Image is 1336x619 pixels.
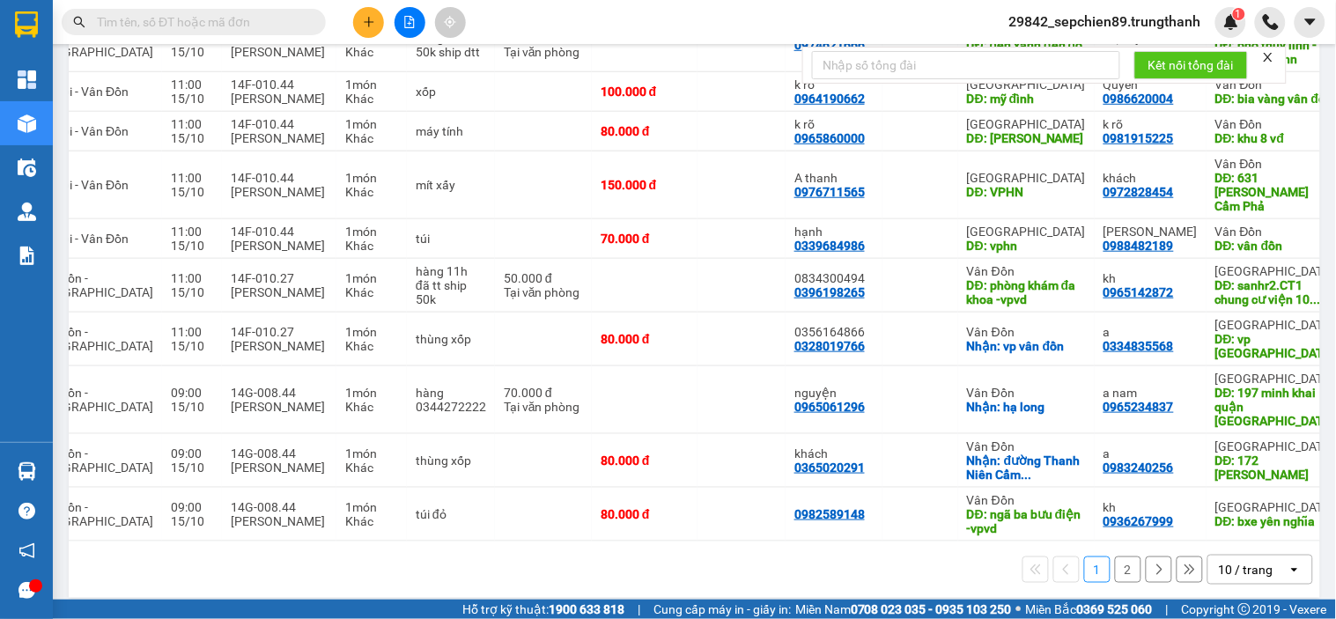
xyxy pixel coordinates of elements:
div: 11:00 [171,225,213,239]
div: 15/10 [171,45,213,59]
div: a [1103,325,1198,339]
div: Vân Đồn [1215,157,1335,171]
div: Vân Đồn [967,493,1086,507]
div: 15/10 [171,461,213,475]
span: copyright [1238,603,1251,615]
div: 14G-008.44 [231,500,328,514]
span: Hà Nội - Vân Đồn [34,178,129,192]
div: [PERSON_NAME] [231,514,328,528]
span: ... [1310,292,1321,306]
div: Khác [345,339,398,353]
div: 11:00 [171,325,213,339]
div: 0396198265 [794,285,865,299]
div: 1 món [345,500,398,514]
div: 15/10 [171,400,213,414]
span: message [18,582,35,599]
div: túi [416,232,486,246]
span: Vân Đồn - [GEOGRAPHIC_DATA] [34,271,153,299]
div: kh [1103,271,1198,285]
div: [PERSON_NAME] [231,92,328,106]
span: ⚪️ [1016,606,1022,613]
span: close [1262,51,1274,63]
span: plus [363,16,375,28]
div: mít xấy [416,178,486,192]
div: đã tt ship 50k [416,278,486,306]
div: 09:00 [171,386,213,400]
div: [PERSON_NAME] [231,461,328,475]
div: Khác [345,514,398,528]
strong: 0369 525 060 [1077,602,1153,616]
div: hạnh [794,225,874,239]
div: 0965234837 [1103,400,1174,414]
div: 150.000 đ [601,178,689,192]
div: 100.000 đ [601,85,689,99]
div: 1 món [345,171,398,185]
div: [PERSON_NAME] [231,45,328,59]
div: DĐ: khu 8 vđ [1215,131,1335,145]
span: Miền Nam [795,600,1012,619]
span: file-add [403,16,416,28]
div: 11:00 [171,171,213,185]
div: [GEOGRAPHIC_DATA] [1215,372,1335,386]
span: ... [1022,468,1032,482]
div: Vân Đồn [967,325,1086,339]
div: [PERSON_NAME] [231,400,328,414]
div: 50.000 đ [504,271,583,285]
div: DĐ: 197 minh khai quận hai bà trưng [1215,386,1335,428]
div: 11:00 [171,271,213,285]
div: Khác [345,285,398,299]
div: DĐ: 631 Lê thanh nghị Cẩm Phả [1215,171,1335,213]
div: [PERSON_NAME] [231,285,328,299]
div: 15/10 [171,514,213,528]
div: [GEOGRAPHIC_DATA] [967,171,1086,185]
div: Nhận: hạ long [967,400,1086,414]
div: Khác [345,185,398,199]
div: 1 món [345,386,398,400]
div: a [1103,446,1198,461]
span: Hà Nội - Vân Đồn [34,124,129,138]
div: 14G-008.44 [231,386,328,400]
img: warehouse-icon [18,158,36,177]
div: 0964190662 [794,92,865,106]
div: Vân Đồn [967,439,1086,453]
span: Miền Bắc [1026,600,1153,619]
img: warehouse-icon [18,114,36,133]
div: máy tính [416,124,486,138]
div: ngọc anh [1103,225,1198,239]
button: 1 [1084,556,1111,583]
div: Khác [345,461,398,475]
div: 1 món [345,446,398,461]
div: Tại văn phòng [504,45,583,59]
div: DĐ: phạm hùng [967,131,1086,145]
div: nguyện [794,386,874,400]
div: 0965061296 [794,400,865,414]
div: 1 món [345,225,398,239]
div: 1 món [345,117,398,131]
div: 50k ship dtt [416,45,486,59]
div: [PERSON_NAME] [231,131,328,145]
button: caret-down [1295,7,1325,38]
div: [GEOGRAPHIC_DATA] [1215,500,1335,514]
img: warehouse-icon [18,203,36,221]
span: notification [18,542,35,559]
div: 0976711565 [794,185,865,199]
div: Vân Đồn [1215,117,1335,131]
div: k rõ [794,117,874,131]
span: Hỗ trợ kỹ thuật: [462,600,624,619]
img: logo-vxr [15,11,38,38]
div: Khác [345,92,398,106]
span: Vân Đồn - [GEOGRAPHIC_DATA] [34,31,153,59]
div: 80.000 đ [601,124,689,138]
div: 0365020291 [794,461,865,475]
div: DĐ: mỹ đình [967,92,1086,106]
input: Tìm tên, số ĐT hoặc mã đơn [97,12,305,32]
div: 0982589148 [794,507,865,521]
div: 0334835568 [1103,339,1174,353]
div: [GEOGRAPHIC_DATA] [967,117,1086,131]
div: Khác [345,45,398,59]
span: Vân Đồn - [GEOGRAPHIC_DATA] [34,500,153,528]
div: 1 món [345,325,398,339]
sup: 1 [1233,8,1245,20]
div: k rõ [794,77,874,92]
button: aim [435,7,466,38]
